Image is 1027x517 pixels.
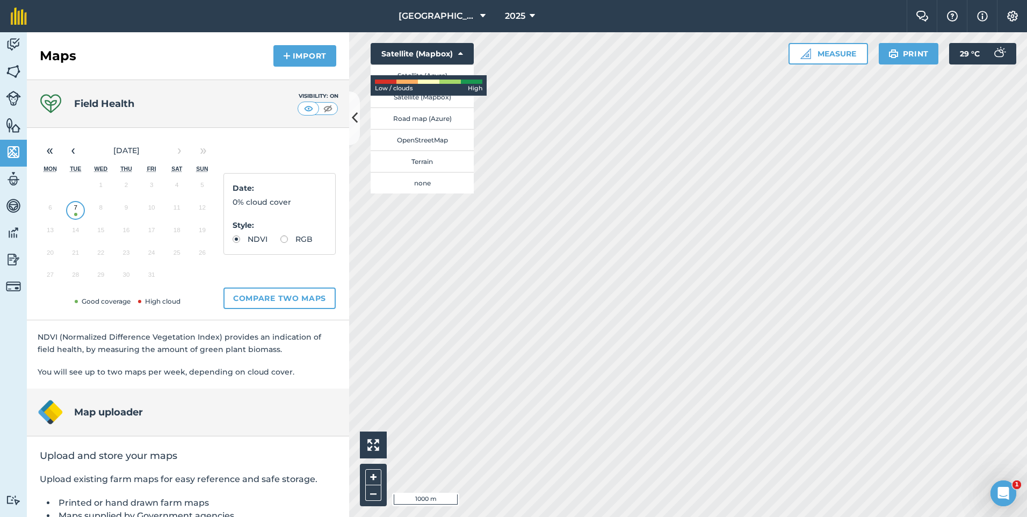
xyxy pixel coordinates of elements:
[223,288,336,309] button: Compare two maps
[371,64,474,86] button: Satellite (Azure)
[139,266,164,289] button: 31 October 2025
[1012,480,1021,489] span: 1
[946,11,959,21] img: A question mark icon
[113,266,139,289] button: 30 October 2025
[63,199,88,221] button: 7 October 2025
[977,10,988,23] img: svg+xml;base64,PHN2ZyB4bWxucz0iaHR0cDovL3d3dy53My5vcmcvMjAwMC9zdmciIHdpZHRoPSIxNyIgaGVpZ2h0PSIxNy...
[38,221,63,244] button: 13 October 2025
[190,199,215,221] button: 12 October 2025
[113,244,139,267] button: 23 October 2025
[38,266,63,289] button: 27 October 2025
[879,43,939,64] button: Print
[113,221,139,244] button: 16 October 2025
[164,176,190,199] button: 4 October 2025
[1006,11,1019,21] img: A cog icon
[88,199,113,221] button: 8 October 2025
[6,252,21,268] img: svg+xml;base64,PD94bWwgdmVyc2lvbj0iMS4wIiBlbmNvZGluZz0idXRmLTgiPz4KPCEtLSBHZW5lcmF0b3I6IEFkb2JlIE...
[63,266,88,289] button: 28 October 2025
[164,221,190,244] button: 18 October 2025
[6,495,21,505] img: svg+xml;base64,PD94bWwgdmVyc2lvbj0iMS4wIiBlbmNvZGluZz0idXRmLTgiPz4KPCEtLSBHZW5lcmF0b3I6IEFkb2JlIE...
[371,150,474,172] button: Terrain
[233,235,267,243] label: NDVI
[88,266,113,289] button: 29 October 2025
[120,166,132,172] abbr: Thursday
[371,172,474,193] button: none
[949,43,1016,64] button: 29 °C
[38,244,63,267] button: 20 October 2025
[11,8,27,25] img: fieldmargin Logo
[365,469,381,485] button: +
[164,199,190,221] button: 11 October 2025
[85,139,168,162] button: [DATE]
[44,166,57,172] abbr: Monday
[371,86,474,107] button: Satellite (Mapbox)
[191,139,215,162] button: »
[113,146,140,155] span: [DATE]
[56,497,336,509] li: Printed or hand drawn farm maps
[196,166,208,172] abbr: Sunday
[70,166,81,172] abbr: Tuesday
[371,43,474,64] button: Satellite (Mapbox)
[280,235,313,243] label: RGB
[988,43,1010,64] img: svg+xml;base64,PD94bWwgdmVyc2lvbj0iMS4wIiBlbmNvZGluZz0idXRmLTgiPz4KPCEtLSBHZW5lcmF0b3I6IEFkb2JlIE...
[6,144,21,160] img: svg+xml;base64,PHN2ZyB4bWxucz0iaHR0cDovL3d3dy53My5vcmcvMjAwMC9zdmciIHdpZHRoPSI1NiIgaGVpZ2h0PSI2MC...
[399,10,476,23] span: [GEOGRAPHIC_DATA][PERSON_NAME]
[990,480,1016,506] iframe: Intercom live chat
[321,103,335,114] img: svg+xml;base64,PHN2ZyB4bWxucz0iaHR0cDovL3d3dy53My5vcmcvMjAwMC9zdmciIHdpZHRoPSI1MCIgaGVpZ2h0PSI0MC...
[468,84,482,94] span: High
[371,129,474,150] button: OpenStreetMap
[40,47,76,64] h2: Maps
[61,139,85,162] button: ‹
[147,166,156,172] abbr: Friday
[73,297,131,305] span: Good coverage
[6,63,21,80] img: svg+xml;base64,PHN2ZyB4bWxucz0iaHR0cDovL3d3dy53My5vcmcvMjAwMC9zdmciIHdpZHRoPSI1NiIgaGVpZ2h0PSI2MC...
[6,171,21,187] img: svg+xml;base64,PD94bWwgdmVyc2lvbj0iMS4wIiBlbmNvZGluZz0idXRmLTgiPz4KPCEtLSBHZW5lcmF0b3I6IEFkb2JlIE...
[38,199,63,221] button: 6 October 2025
[800,48,811,59] img: Ruler icon
[233,196,327,208] p: 0% cloud cover
[113,199,139,221] button: 9 October 2025
[164,244,190,267] button: 25 October 2025
[38,139,61,162] button: «
[367,439,379,451] img: Four arrows, one pointing top left, one top right, one bottom right and the last bottom left
[40,449,336,462] h2: Upload and store your maps
[789,43,868,64] button: Measure
[63,221,88,244] button: 14 October 2025
[74,405,143,420] h4: Map uploader
[139,221,164,244] button: 17 October 2025
[190,221,215,244] button: 19 October 2025
[960,43,980,64] span: 29 ° C
[190,176,215,199] button: 5 October 2025
[371,107,474,129] button: Road map (Azure)
[88,221,113,244] button: 15 October 2025
[6,91,21,106] img: svg+xml;base64,PD94bWwgdmVyc2lvbj0iMS4wIiBlbmNvZGluZz0idXRmLTgiPz4KPCEtLSBHZW5lcmF0b3I6IEFkb2JlIE...
[233,220,254,230] strong: Style :
[95,166,108,172] abbr: Wednesday
[136,297,180,305] span: High cloud
[171,166,182,172] abbr: Saturday
[168,139,191,162] button: ›
[273,45,336,67] button: Import
[139,244,164,267] button: 24 October 2025
[63,244,88,267] button: 21 October 2025
[888,47,899,60] img: svg+xml;base64,PHN2ZyB4bWxucz0iaHR0cDovL3d3dy53My5vcmcvMjAwMC9zdmciIHdpZHRoPSIxOSIgaGVpZ2h0PSIyNC...
[190,244,215,267] button: 26 October 2025
[6,117,21,133] img: svg+xml;base64,PHN2ZyB4bWxucz0iaHR0cDovL3d3dy53My5vcmcvMjAwMC9zdmciIHdpZHRoPSI1NiIgaGVpZ2h0PSI2MC...
[38,399,63,425] img: Map uploader logo
[375,84,413,94] span: Low / clouds
[113,176,139,199] button: 2 October 2025
[139,199,164,221] button: 10 October 2025
[6,37,21,53] img: svg+xml;base64,PD94bWwgdmVyc2lvbj0iMS4wIiBlbmNvZGluZz0idXRmLTgiPz4KPCEtLSBHZW5lcmF0b3I6IEFkb2JlIE...
[38,331,338,355] p: NDVI (Normalized Difference Vegetation Index) provides an indication of field health, by measurin...
[233,183,254,193] strong: Date :
[6,279,21,294] img: svg+xml;base64,PD94bWwgdmVyc2lvbj0iMS4wIiBlbmNvZGluZz0idXRmLTgiPz4KPCEtLSBHZW5lcmF0b3I6IEFkb2JlIE...
[74,96,134,111] h4: Field Health
[298,92,338,100] div: Visibility: On
[40,473,336,486] p: Upload existing farm maps for easy reference and safe storage.
[916,11,929,21] img: Two speech bubbles overlapping with the left bubble in the forefront
[38,366,338,378] p: You will see up to two maps per week, depending on cloud cover.
[365,485,381,501] button: –
[505,10,525,23] span: 2025
[88,176,113,199] button: 1 October 2025
[302,103,315,114] img: svg+xml;base64,PHN2ZyB4bWxucz0iaHR0cDovL3d3dy53My5vcmcvMjAwMC9zdmciIHdpZHRoPSI1MCIgaGVpZ2h0PSI0MC...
